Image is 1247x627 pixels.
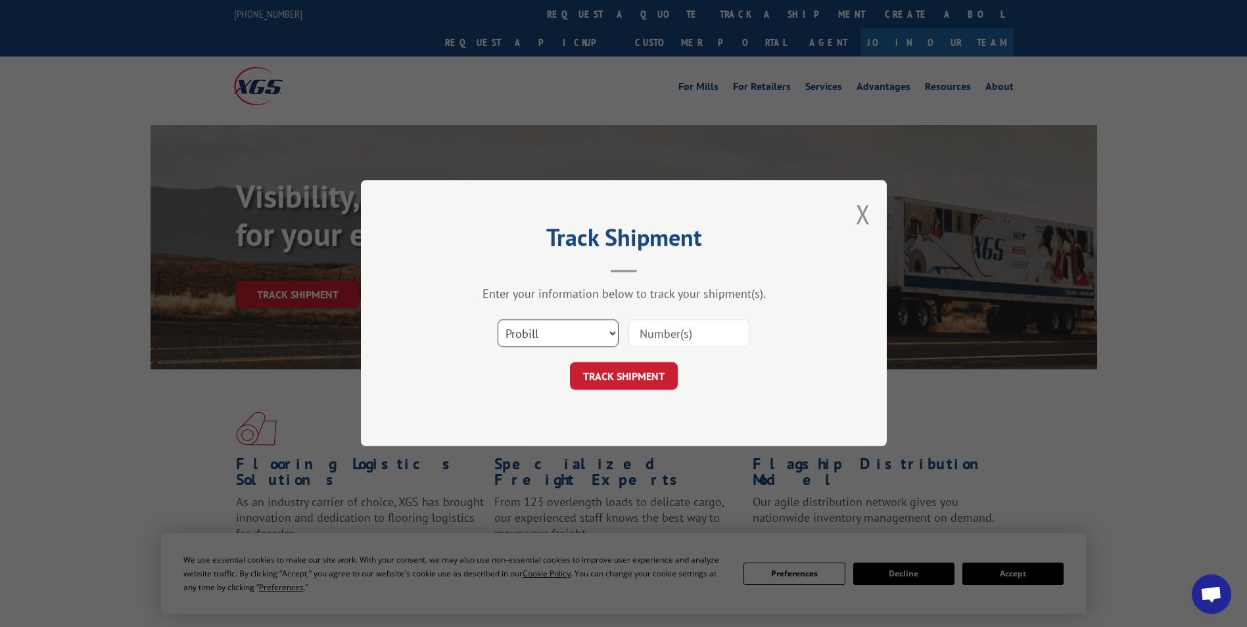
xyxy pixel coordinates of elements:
h2: Track Shipment [427,228,821,253]
button: Close modal [856,197,870,231]
div: Enter your information below to track your shipment(s). [427,287,821,302]
a: Open chat [1192,574,1231,614]
input: Number(s) [628,320,749,348]
button: TRACK SHIPMENT [570,363,678,390]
